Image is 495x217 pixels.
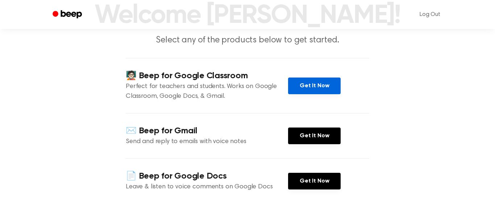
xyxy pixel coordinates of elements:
p: Select any of the products below to get started. [108,34,387,46]
a: Get It Now [288,78,341,94]
a: Get It Now [288,173,341,189]
a: Get It Now [288,128,341,144]
p: Send and reply to emails with voice notes [126,137,288,147]
p: Leave & listen to voice comments on Google Docs [126,182,288,192]
h4: 📄 Beep for Google Docs [126,170,288,182]
p: Perfect for teachers and students. Works on Google Classroom, Google Docs, & Gmail. [126,82,288,101]
a: Beep [47,8,88,22]
h4: ✉️ Beep for Gmail [126,125,288,137]
h4: 🧑🏻‍🏫 Beep for Google Classroom [126,70,288,82]
a: Log Out [412,6,448,23]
